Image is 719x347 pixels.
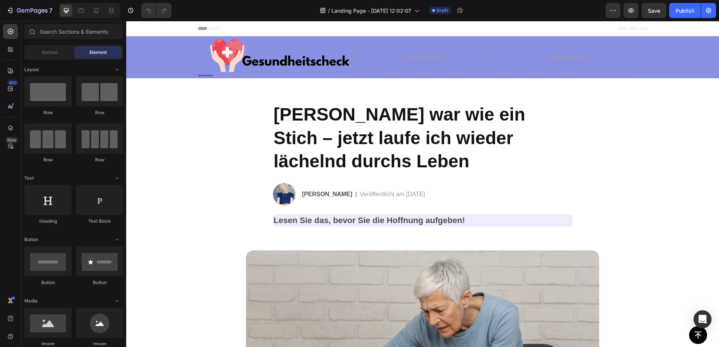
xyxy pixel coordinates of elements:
[437,7,448,14] span: Draft
[42,49,58,56] span: Section
[234,169,299,178] p: Veröffentlicht am [DATE]
[24,109,72,116] div: Row
[328,7,330,15] span: /
[7,80,18,86] div: 450
[76,218,123,225] div: Text Block
[669,3,701,18] button: Publish
[111,295,123,307] span: Toggle open
[694,310,712,328] div: Open Intercom Messenger
[76,109,123,116] div: Row
[24,156,72,163] div: Row
[3,3,56,18] button: 7
[76,156,123,163] div: Row
[126,21,719,347] iframe: Design area
[176,170,226,176] strong: [PERSON_NAME]
[76,279,123,286] div: Button
[6,137,18,143] div: Beta
[648,7,660,14] span: Save
[111,172,123,184] span: Toggle open
[676,7,694,15] div: Publish
[229,169,231,178] p: |
[147,162,169,185] img: gempages_584953866907288210-bb1cfec3-b3f1-419b-a6ee-87d2913a0d13.jpg
[24,298,37,304] span: Media
[641,3,666,18] button: Save
[49,6,52,15] p: 7
[24,66,39,73] span: Layout
[111,234,123,246] span: Toggle open
[424,34,463,40] div: Drop element here
[24,218,72,225] div: Heading
[141,3,172,18] div: Undo/Redo
[24,24,123,39] input: Search Sections & Elements
[24,175,34,182] span: Text
[24,236,38,243] span: Button
[148,194,446,205] p: Lesen Sie das, bevor Sie die Hoffnung aufgeben!
[24,279,72,286] div: Button
[147,81,446,153] h2: [PERSON_NAME] war wie ein Stich – jetzt laufe ich wieder lächelnd durchs Leben
[331,7,411,15] span: Landing Page - [DATE] 12:02:07
[72,52,521,57] h2: advertorial
[111,64,123,76] span: Toggle open
[280,34,320,40] div: Drop element here
[90,49,107,56] span: Element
